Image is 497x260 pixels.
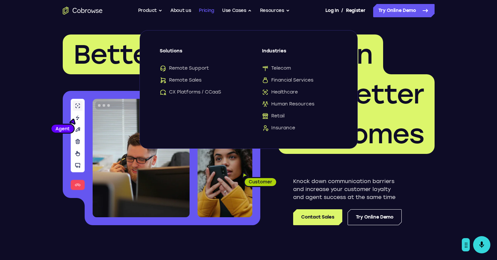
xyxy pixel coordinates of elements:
img: Insurance [262,125,269,131]
img: Retail [262,113,269,119]
a: Remote SalesRemote Sales [160,77,235,84]
a: Go to the home page [63,7,103,15]
span: Human Resources [262,101,314,107]
a: Register [346,4,365,17]
a: Pricing [199,4,214,17]
span: Retail [262,113,285,119]
img: CX Platforms / CCaaS [160,89,166,96]
a: Financial ServicesFinancial Services [262,77,338,84]
img: Financial Services [262,77,269,84]
a: HealthcareHealthcare [262,89,338,96]
img: Healthcare [262,89,269,96]
p: Knock down communication barriers and increase your customer loyalty and agent success at the sam... [293,177,402,201]
a: Remote SupportRemote Support [160,65,235,72]
button: Use Cases [222,4,252,17]
img: A customer support agent talking on the phone [93,99,190,217]
a: Try Online Demo [348,209,402,225]
span: Healthcare [262,89,298,96]
span: / [341,7,343,15]
span: CX Platforms / CCaaS [160,89,221,96]
a: TelecomTelecom [262,65,338,72]
a: Contact Sales [293,209,342,225]
span: Better communication [73,38,373,70]
a: RetailRetail [262,113,338,119]
img: Remote Sales [160,77,166,84]
a: Try Online Demo [373,4,435,17]
a: InsuranceInsurance [262,125,338,131]
span: Industries [262,48,338,60]
img: Remote Support [160,65,166,72]
span: Financial Services [262,77,313,84]
button: Resources [260,4,290,17]
a: Log In [325,4,339,17]
span: Remote Support [160,65,209,72]
span: Insurance [262,125,295,131]
button: Product [138,4,163,17]
a: Human ResourcesHuman Resources [262,101,338,107]
a: CX Platforms / CCaaSCX Platforms / CCaaS [160,89,235,96]
a: About us [170,4,191,17]
span: Remote Sales [160,77,202,84]
img: Telecom [262,65,269,72]
button: ⣿ [462,238,470,251]
img: A customer holding their phone [198,139,252,217]
span: Solutions [160,48,235,60]
span: Telecom [262,65,291,72]
img: Human Resources [262,101,269,107]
